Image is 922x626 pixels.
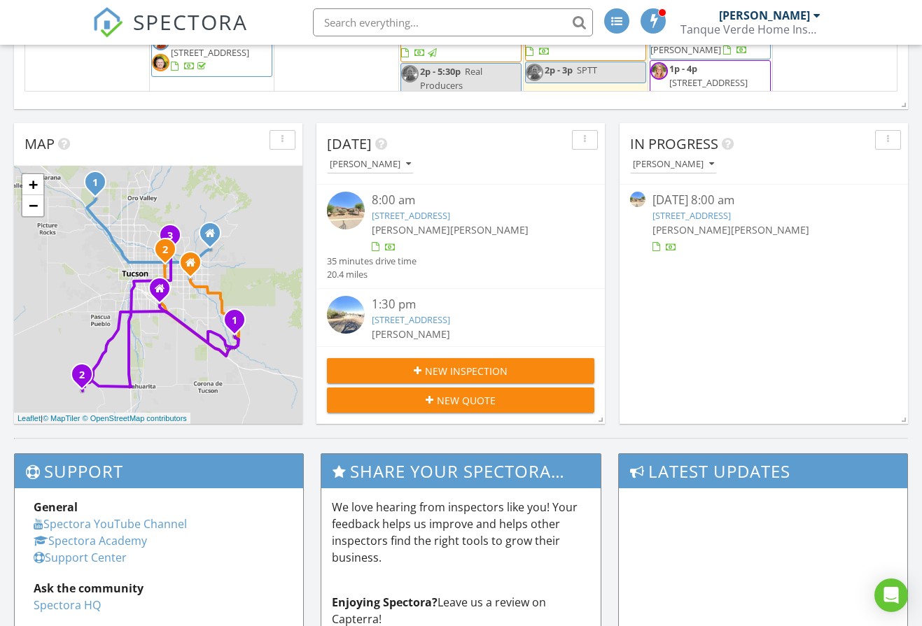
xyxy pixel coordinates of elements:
[650,62,668,80] img: capture.jpg
[92,7,123,38] img: The Best Home Inspection Software - Spectora
[92,19,248,48] a: SPECTORA
[34,597,101,613] a: Spectora HQ
[420,65,482,91] span: Real Producers
[327,155,414,174] button: [PERSON_NAME]
[619,454,907,488] h3: Latest Updates
[526,64,543,81] img: _dsc4716.jpg
[652,209,731,222] a: [STREET_ADDRESS]
[34,516,187,532] a: Spectora YouTube Channel
[437,393,496,408] span: New Quote
[330,159,411,169] div: [PERSON_NAME]
[210,233,218,241] div: 10580 E Roger Rd, TUCSON AZ 85749
[420,65,461,78] span: 2p - 5:30p
[235,320,243,328] div: 13776 E Placita La Madrona, Vail, AZ 85641
[34,580,284,597] div: Ask the community
[327,387,594,413] button: New Quote
[650,60,771,106] a: 1p - 4p [STREET_ADDRESS]
[171,46,249,59] span: [STREET_ADDRESS]
[327,255,417,268] div: 35 minutes drive time
[630,134,718,153] span: In Progress
[327,192,365,229] img: streetview
[22,174,43,195] a: Zoom in
[327,358,594,383] button: New Inspection
[82,374,90,383] div: 7371 W Calle Siete, Sahuarita, AZ 85629
[162,246,168,255] i: 2
[401,20,498,59] a: 1p - 4:15p [STREET_ADDRESS]
[313,8,593,36] input: Search everything...
[425,364,508,378] span: New Inspection
[327,134,372,153] span: [DATE]
[650,62,748,101] a: 1p - 4p [STREET_ADDRESS]
[372,192,573,209] div: 8:00 am
[332,595,438,610] strong: Enjoying Spectora?
[327,296,594,385] a: 1:30 pm [STREET_ADDRESS] [PERSON_NAME] 41 minutes drive time 26.2 miles
[633,159,714,169] div: [PERSON_NAME]
[152,54,169,71] img: aaron_daniels__resize.jpg
[372,209,450,222] a: [STREET_ADDRESS]
[327,268,417,281] div: 20.4 miles
[372,313,450,326] a: [STREET_ADDRESS]
[190,262,199,271] div: 7949 E 20th Pl, Tucson AZ 85710
[719,8,810,22] div: [PERSON_NAME]
[372,327,450,341] span: [PERSON_NAME]
[577,64,597,76] span: SPTT
[43,414,81,422] a: © MapTiler
[171,33,249,72] a: 1:30p - 5:15p [STREET_ADDRESS]
[170,235,179,243] div: 5350 E Camino Rio De Luz, Tucson, AZ 85718
[630,192,645,207] img: streetview
[25,134,55,153] span: Map
[327,296,365,334] img: streetview
[652,192,875,209] div: [DATE] 8:00 am
[630,155,717,174] button: [PERSON_NAME]
[526,18,623,57] a: 1:30p - 5:30p [STREET_ADDRESS]
[79,371,85,380] i: 2
[372,296,573,313] div: 1:30 pm
[321,454,601,488] h3: Share Your Spectora Experience
[332,499,591,566] p: We love hearing from inspectors like you! Your feedback helps us improve and helps other inspecto...
[401,65,419,83] img: _dsc4716.jpg
[372,223,450,236] span: [PERSON_NAME]
[18,414,41,422] a: Leaflet
[165,249,174,257] div: 1625 N Mountain View Ave, Tucson, AZ 85712
[874,578,908,612] div: Open Intercom Messenger
[669,76,748,89] span: [STREET_ADDRESS]
[167,232,173,241] i: 3
[232,316,237,326] i: 1
[630,192,897,254] a: [DATE] 8:00 am [STREET_ADDRESS] [PERSON_NAME][PERSON_NAME]
[151,31,272,77] a: 1:30p - 5:15p [STREET_ADDRESS]
[34,550,127,565] a: Support Center
[450,223,529,236] span: [PERSON_NAME]
[327,192,594,281] a: 8:00 am [STREET_ADDRESS] [PERSON_NAME][PERSON_NAME] 35 minutes drive time 20.4 miles
[669,62,697,75] span: 1p - 4p
[14,413,190,425] div: |
[22,195,43,216] a: Zoom out
[15,454,303,488] h3: Support
[160,288,168,297] div: 3955 E Holladay St, Tucson AZ 85706
[34,533,147,548] a: Spectora Academy
[545,64,573,76] span: 2p - 3p
[95,182,104,190] div: 10597 N Decker Dr, Tucson, AZ 85742
[652,223,731,236] span: [PERSON_NAME]
[92,178,98,188] i: 1
[731,223,809,236] span: [PERSON_NAME]
[83,414,187,422] a: © OpenStreetMap contributors
[34,499,78,515] strong: General
[680,22,820,36] div: Tanque Verde Home Inspections LLC
[133,7,248,36] span: SPECTORA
